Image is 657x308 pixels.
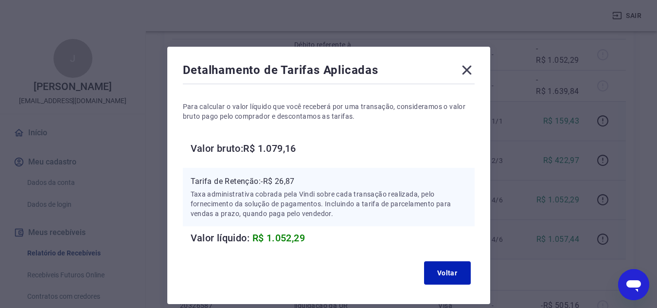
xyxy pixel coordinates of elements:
[191,141,475,156] h6: Valor bruto: R$ 1.079,16
[191,230,475,246] h6: Valor líquido:
[191,176,467,187] p: Tarifa de Retenção: -R$ 26,87
[183,102,475,121] p: Para calcular o valor líquido que você receberá por uma transação, consideramos o valor bruto pag...
[183,62,475,82] div: Detalhamento de Tarifas Aplicadas
[618,269,649,300] iframe: Botão para abrir a janela de mensagens
[191,189,467,218] p: Taxa administrativa cobrada pela Vindi sobre cada transação realizada, pelo fornecimento da soluç...
[252,232,305,244] span: R$ 1.052,29
[424,261,471,285] button: Voltar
